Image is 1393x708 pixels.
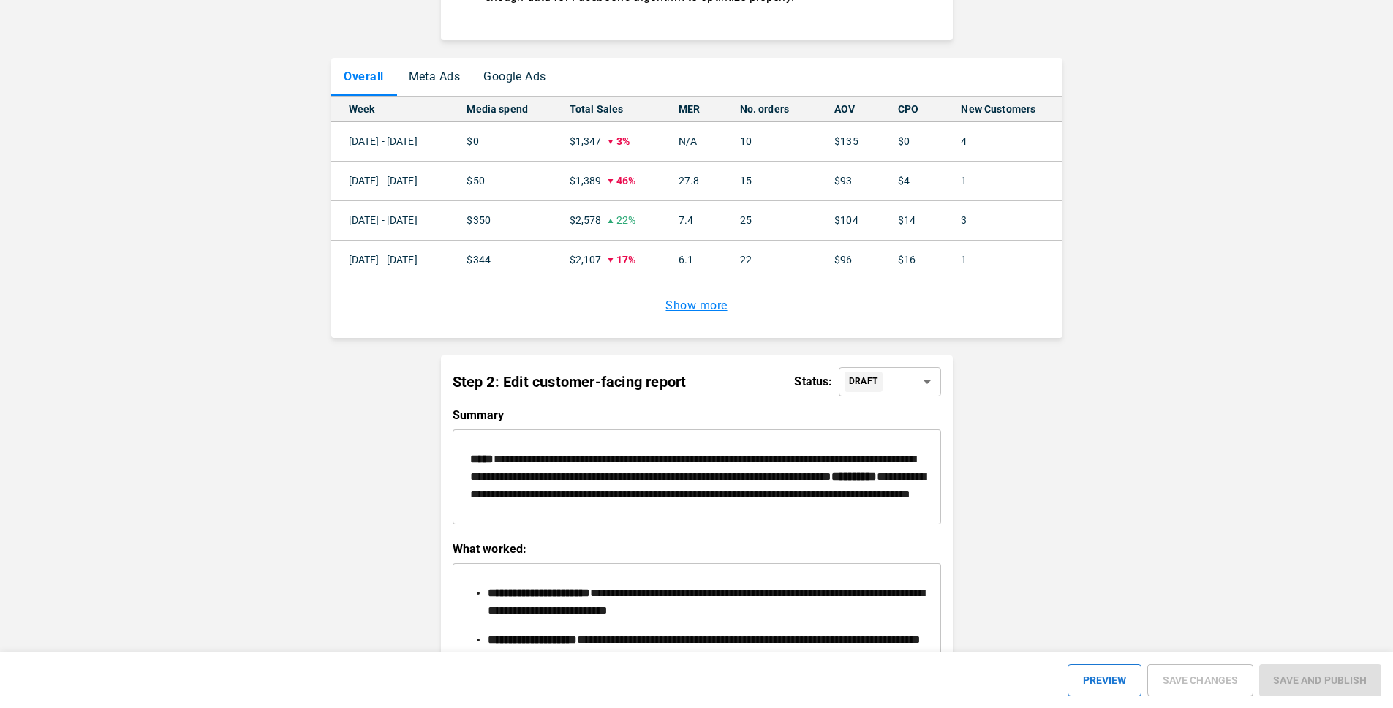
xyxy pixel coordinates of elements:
td: 1 [943,162,1062,201]
th: Media spend [449,97,551,122]
p: 17% [616,252,635,268]
div: rdw-editor [470,584,924,649]
div: rdw-wrapper [453,430,940,524]
td: 27.8 [661,162,722,201]
th: Week [331,97,450,122]
p: Step 2: Edit customer-facing report [453,371,687,393]
p: Status: [794,374,832,390]
td: 1 [943,241,1062,280]
button: Overall [331,58,397,96]
td: $0 [880,122,943,162]
td: [DATE] - [DATE] [331,201,450,241]
td: $50 [449,162,551,201]
td: $104 [817,201,880,241]
button: Show more [660,291,733,320]
th: New Customers [943,97,1062,122]
button: Meta Ads [397,58,472,96]
th: No. orders [722,97,818,122]
div: DRAFT [845,372,883,391]
td: 15 [722,162,818,201]
td: 25 [722,201,818,241]
th: Total Sales [552,97,661,122]
td: $344 [449,241,551,280]
td: $96 [817,241,880,280]
p: $1,389 [570,173,602,189]
button: Google Ads [472,58,558,96]
p: $1,347 [570,134,602,149]
p: What worked: [453,542,941,557]
td: $135 [817,122,880,162]
p: 3% [616,134,630,149]
td: 7.4 [661,201,722,241]
th: MER [661,97,722,122]
td: 6.1 [661,241,722,280]
th: CPO [880,97,943,122]
p: 46% [616,173,635,189]
td: $14 [880,201,943,241]
td: 22 [722,241,818,280]
p: $2,107 [570,252,602,268]
td: 4 [943,122,1062,162]
p: Summary [453,408,941,423]
div: rdw-wrapper [453,564,940,669]
th: AOV [817,97,880,122]
td: $16 [880,241,943,280]
td: 10 [722,122,818,162]
td: $93 [817,162,880,201]
td: N/A [661,122,722,162]
td: $0 [449,122,551,162]
td: $4 [880,162,943,201]
td: [DATE] - [DATE] [331,122,450,162]
button: PREVIEW [1068,664,1141,696]
div: rdw-editor [470,451,924,503]
td: [DATE] - [DATE] [331,162,450,201]
td: 3 [943,201,1062,241]
td: $350 [449,201,551,241]
p: $2,578 [570,213,602,228]
p: 22% [616,213,635,228]
td: [DATE] - [DATE] [331,241,450,280]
